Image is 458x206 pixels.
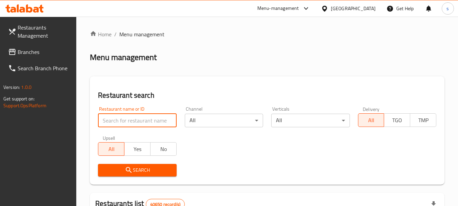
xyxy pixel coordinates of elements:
div: All [185,114,263,127]
a: Restaurants Management [3,19,77,44]
span: Branches [18,48,71,56]
span: Search Branch Phone [18,64,71,72]
h2: Menu management [90,52,157,63]
button: Yes [124,142,151,156]
div: [GEOGRAPHIC_DATA] [331,5,376,12]
span: Version: [3,83,20,92]
a: Home [90,30,112,38]
a: Support.OpsPlatform [3,101,46,110]
button: TGO [384,113,410,127]
div: Menu-management [257,4,299,13]
span: s [446,5,449,12]
span: All [101,144,122,154]
button: TMP [410,113,436,127]
div: All [271,114,350,127]
span: TMP [413,115,434,125]
nav: breadcrumb [90,30,444,38]
label: Upsell [103,135,115,140]
button: All [98,142,124,156]
span: No [153,144,174,154]
input: Search for restaurant name or ID.. [98,114,176,127]
button: Search [98,164,176,176]
span: Search [103,166,171,174]
button: No [150,142,177,156]
button: All [358,113,384,127]
a: Branches [3,44,77,60]
label: Delivery [363,107,380,111]
span: 1.0.0 [21,83,32,92]
span: All [361,115,382,125]
span: Restaurants Management [18,23,71,40]
span: Get support on: [3,94,35,103]
a: Search Branch Phone [3,60,77,76]
h2: Restaurant search [98,90,436,100]
span: Yes [127,144,148,154]
span: TGO [387,115,407,125]
span: Menu management [119,30,164,38]
li: / [114,30,117,38]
